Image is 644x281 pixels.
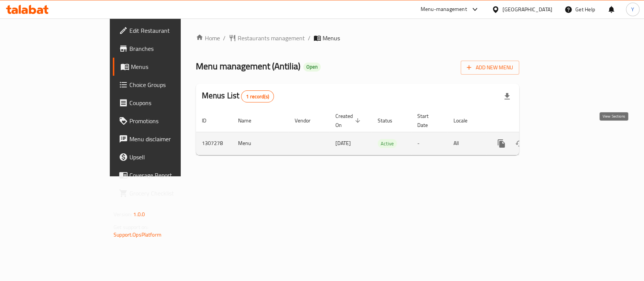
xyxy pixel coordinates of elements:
button: more [492,134,510,153]
span: Locale [453,116,477,125]
button: Add New Menu [461,61,519,75]
a: Menu disclaimer [113,130,217,148]
td: All [447,132,486,155]
span: Branches [129,44,211,53]
div: [GEOGRAPHIC_DATA] [503,5,552,14]
span: Coupons [129,98,211,107]
span: ID [202,116,216,125]
span: Open [303,64,321,70]
a: Grocery Checklist [113,184,217,202]
a: Branches [113,40,217,58]
a: Promotions [113,112,217,130]
span: Start Date [417,111,438,130]
span: Menu disclaimer [129,134,211,144]
span: Upsell [129,153,211,162]
span: [DATE] [335,138,351,148]
span: Menus [323,34,340,43]
span: Choice Groups [129,80,211,89]
td: Menu [232,132,289,155]
a: Choice Groups [113,76,217,94]
span: Menu management ( Antilia ) [196,58,300,75]
span: Menus [131,62,211,71]
span: Y [631,5,634,14]
span: Restaurants management [238,34,305,43]
span: Promotions [129,116,211,125]
table: enhanced table [196,109,571,155]
li: / [308,34,310,43]
span: Edit Restaurant [129,26,211,35]
a: Menus [113,58,217,76]
span: Version: [114,209,132,219]
div: Active [378,139,397,148]
span: Add New Menu [467,63,513,72]
span: Vendor [295,116,320,125]
span: Get support on: [114,222,148,232]
nav: breadcrumb [196,34,519,43]
span: Coverage Report [129,171,211,180]
span: 1.0.0 [133,209,145,219]
div: Menu-management [421,5,467,14]
a: Coverage Report [113,166,217,184]
span: Created On [335,111,363,130]
div: Total records count [241,90,274,102]
span: Active [378,139,397,148]
a: Coupons [113,94,217,112]
a: Restaurants management [229,34,305,43]
th: Actions [486,109,571,132]
span: Name [238,116,261,125]
a: Upsell [113,148,217,166]
span: Status [378,116,402,125]
a: Edit Restaurant [113,21,217,40]
span: 1 record(s) [241,93,274,100]
a: Support.OpsPlatform [114,230,161,240]
div: Export file [498,87,516,105]
li: / [223,34,226,43]
div: Open [303,63,321,72]
td: - [411,132,447,155]
span: Grocery Checklist [129,189,211,198]
h2: Menus List [202,90,274,102]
